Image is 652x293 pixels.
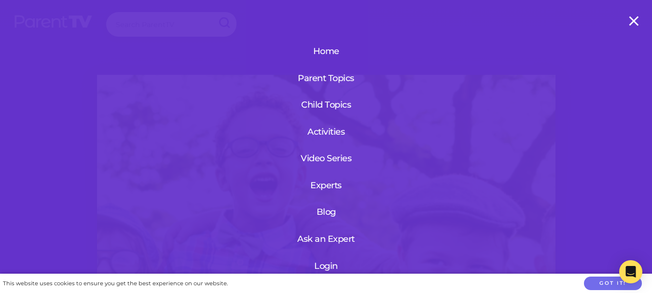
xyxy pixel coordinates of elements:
button: Got it! [584,277,642,291]
a: Login [268,253,384,279]
a: Blog [292,199,360,224]
a: Experts [292,173,360,198]
div: This website uses cookies to ensure you get the best experience on our website. [3,279,228,289]
a: Activities [292,119,360,144]
a: Child Topics [292,92,360,117]
div: Open Intercom Messenger [619,260,642,283]
a: Parent Topics [292,66,360,91]
a: Video Series [292,146,360,171]
a: Ask an Expert [292,226,360,251]
a: Home [292,39,360,64]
